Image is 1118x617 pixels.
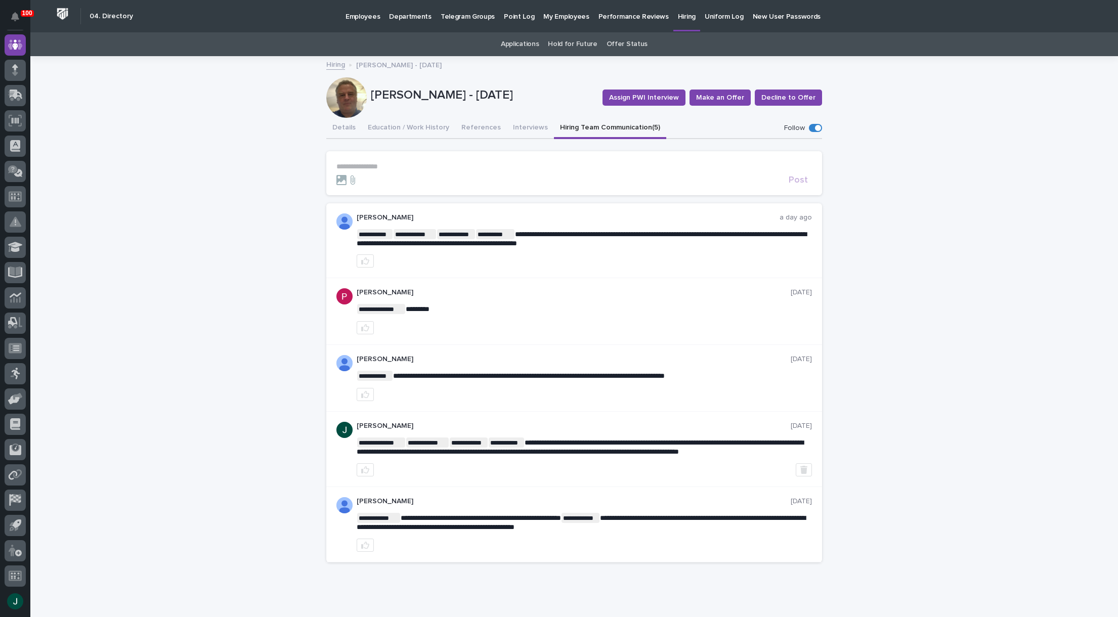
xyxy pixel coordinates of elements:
button: Assign PWI Interview [603,90,685,106]
button: Notifications [5,6,26,27]
button: Decline to Offer [755,90,822,106]
a: Hold for Future [548,32,597,56]
button: Hiring Team Communication (5) [554,118,666,139]
p: a day ago [780,213,812,222]
a: Offer Status [607,32,648,56]
button: like this post [357,254,374,268]
button: like this post [357,388,374,401]
p: [PERSON_NAME] [357,355,791,364]
p: Follow [784,124,805,133]
span: Assign PWI Interview [609,93,679,103]
p: [DATE] [791,422,812,430]
img: AOh14GiWKAYVPIbfHyIkyvX2hiPF8_WCcz-HU3nlZscn=s96-c [336,497,353,513]
button: like this post [357,539,374,552]
button: Delete post [796,463,812,476]
p: [DATE] [791,497,812,506]
button: Details [326,118,362,139]
p: [PERSON_NAME] - [DATE] [356,59,442,70]
img: AATXAJzKHBjIVkmOEWMd7CrWKgKOc1AT7c5NBq-GLKw_=s96-c [336,422,353,438]
img: ACg8ocKZHX3kFMW1pdUq3QAW4Ce5R-N_bBP0JCN15me4FXGyTyc=s96-c [336,288,353,304]
p: 100 [22,10,32,17]
h2: 04. Directory [90,12,133,21]
div: Notifications100 [13,12,26,28]
button: Make an Offer [690,90,751,106]
button: Education / Work History [362,118,455,139]
span: Decline to Offer [761,93,815,103]
p: [PERSON_NAME] [357,422,791,430]
a: Applications [501,32,539,56]
p: [PERSON_NAME] - [DATE] [371,88,594,103]
button: like this post [357,321,374,334]
button: Interviews [507,118,554,139]
p: [DATE] [791,355,812,364]
button: users-avatar [5,591,26,612]
button: References [455,118,507,139]
p: [PERSON_NAME] [357,497,791,506]
img: AOh14GiWKAYVPIbfHyIkyvX2hiPF8_WCcz-HU3nlZscn=s96-c [336,213,353,230]
img: Workspace Logo [53,5,72,23]
button: like this post [357,463,374,476]
p: [PERSON_NAME] [357,288,791,297]
span: Make an Offer [696,93,744,103]
span: Post [789,175,808,185]
img: AOh14GiWKAYVPIbfHyIkyvX2hiPF8_WCcz-HU3nlZscn=s96-c [336,355,353,371]
p: [PERSON_NAME] [357,213,780,222]
a: Hiring [326,58,345,70]
p: [DATE] [791,288,812,297]
button: Post [785,175,812,185]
